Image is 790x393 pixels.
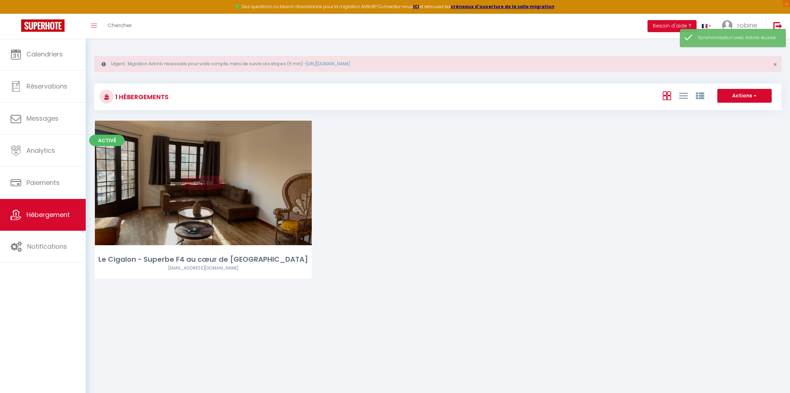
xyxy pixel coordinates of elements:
[94,56,782,72] div: Urgent : Migration Airbnb nécessaire pour votre compte, merci de suivre ces étapes (5 min) -
[679,90,688,101] a: Vue en Liste
[451,4,554,10] a: créneaux d'ouverture de la salle migration
[114,89,169,105] h3: 1 Hébergements
[182,176,224,190] a: Editer
[306,61,350,67] a: [URL][DOMAIN_NAME]
[95,265,312,272] div: Airbnb
[717,14,766,38] a: ... robine
[102,14,137,38] a: Chercher
[648,20,697,32] button: Besoin d'aide ?
[26,210,70,219] span: Hébergement
[26,114,59,123] span: Messages
[26,82,67,91] span: Réservations
[722,20,733,31] img: ...
[663,90,671,101] a: Vue en Box
[717,89,772,103] button: Actions
[698,35,778,41] div: Synchronisation avec Airbnb réussie
[773,60,777,69] span: ×
[773,61,777,68] button: Close
[773,22,782,30] img: logout
[108,22,132,29] span: Chercher
[26,50,63,59] span: Calendriers
[27,242,67,251] span: Notifications
[21,19,65,32] img: Super Booking
[413,4,419,10] a: ICI
[26,146,55,155] span: Analytics
[696,90,704,101] a: Vue par Groupe
[737,21,757,30] span: robine
[89,135,124,146] span: Activé
[95,254,312,265] div: Le Cigalon - Superbe F4 au cœur de [GEOGRAPHIC_DATA]
[26,178,60,187] span: Paiements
